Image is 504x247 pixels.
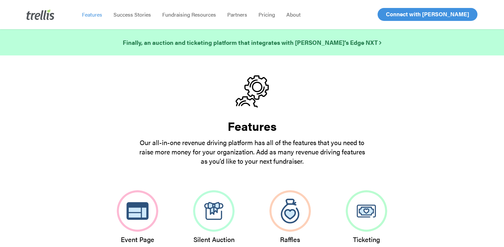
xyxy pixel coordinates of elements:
[222,11,253,18] a: Partners
[157,11,222,18] a: Fundraising Resources
[236,75,269,108] img: gears.svg
[257,236,324,243] h3: Raffles
[104,236,171,243] h3: Event Page
[378,8,477,21] a: Connect with [PERSON_NAME]
[82,11,102,18] span: Features
[76,11,108,18] a: Features
[346,190,387,232] img: Ticketing
[281,11,306,18] a: About
[193,190,235,232] img: Silent Auction
[227,11,247,18] span: Partners
[386,10,469,18] span: Connect with [PERSON_NAME]
[258,11,275,18] span: Pricing
[123,38,381,46] strong: Finally, an auction and ticketing platform that integrates with [PERSON_NAME]’s Edge NXT
[333,236,400,243] h3: Ticketing
[123,38,381,47] a: Finally, an auction and ticketing platform that integrates with [PERSON_NAME]’s Edge NXT
[136,138,368,166] p: Our all-in-one revenue driving platform has all of the features that you need to raise more money...
[180,236,248,243] h3: Silent Auction
[253,11,281,18] a: Pricing
[108,11,157,18] a: Success Stories
[113,11,151,18] span: Success Stories
[269,190,311,232] img: Raffles
[162,11,216,18] span: Fundraising Resources
[117,190,158,232] img: Event Page
[27,9,54,20] img: Trellis
[228,117,277,134] strong: Features
[286,11,301,18] span: About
